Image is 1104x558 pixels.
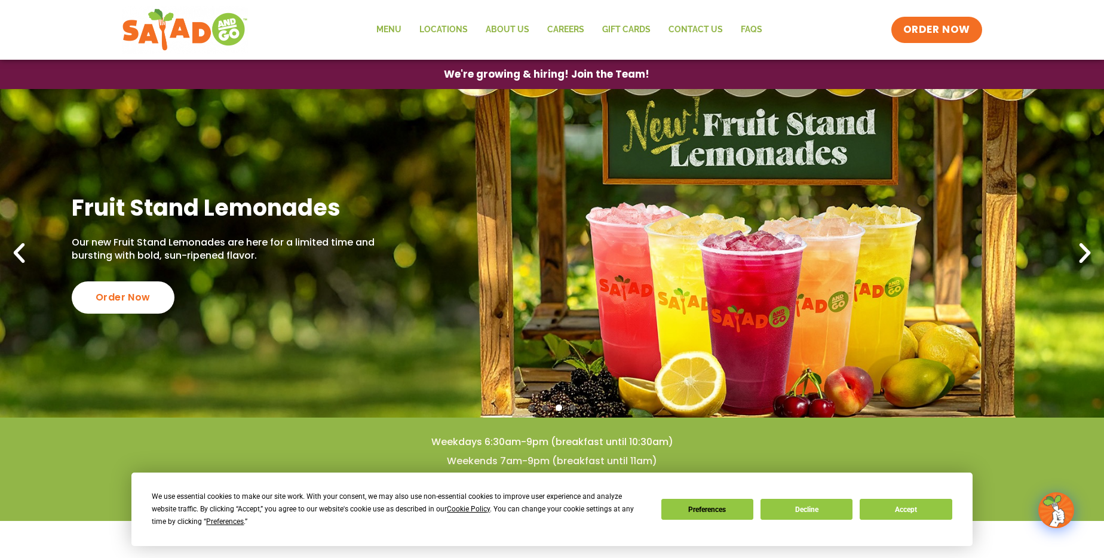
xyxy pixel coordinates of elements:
img: new-SAG-logo-768×292 [122,6,248,54]
span: Cookie Policy [447,505,490,513]
a: Careers [538,16,593,44]
span: Go to slide 1 [528,404,535,411]
span: Preferences [206,517,244,526]
h4: Weekdays 6:30am-9pm (breakfast until 10:30am) [24,436,1080,449]
div: Cookie Consent Prompt [131,473,973,546]
a: We're growing & hiring! Join the Team! [426,60,667,88]
button: Accept [860,499,952,520]
span: We're growing & hiring! Join the Team! [444,69,649,79]
a: About Us [477,16,538,44]
a: Contact Us [660,16,732,44]
h2: Fruit Stand Lemonades [72,193,412,222]
span: Go to slide 3 [556,404,562,411]
p: Our new Fruit Stand Lemonades are here for a limited time and bursting with bold, sun-ripened fla... [72,236,412,263]
img: wpChatIcon [1039,493,1073,527]
button: Decline [760,499,852,520]
a: GIFT CARDS [593,16,660,44]
div: We use essential cookies to make our site work. With your consent, we may also use non-essential ... [152,490,646,528]
a: ORDER NOW [891,17,982,43]
div: Next slide [1072,240,1098,266]
button: Preferences [661,499,753,520]
div: Order Now [72,281,174,314]
span: Go to slide 2 [542,404,548,411]
nav: Menu [367,16,771,44]
a: FAQs [732,16,771,44]
a: Locations [410,16,477,44]
div: Previous slide [6,240,32,266]
span: Go to slide 4 [569,404,576,411]
h4: Weekends 7am-9pm (breakfast until 11am) [24,455,1080,468]
a: Menu [367,16,410,44]
span: ORDER NOW [903,23,970,37]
